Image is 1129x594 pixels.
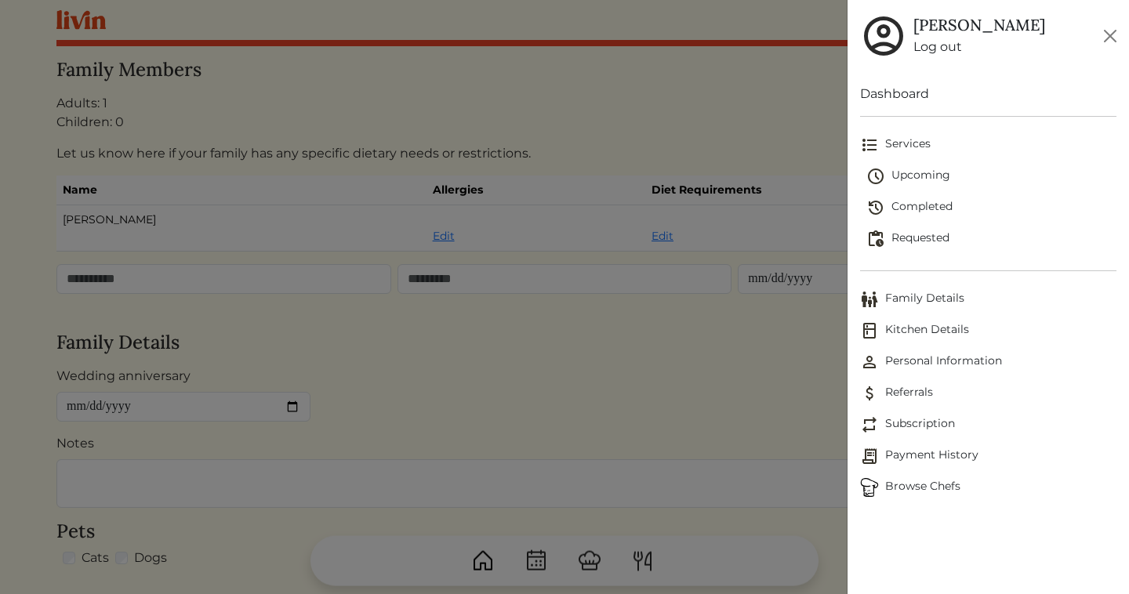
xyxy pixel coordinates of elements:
img: pending_actions-fd19ce2ea80609cc4d7bbea353f93e2f363e46d0f816104e4e0650fdd7f915cf.svg [866,230,885,248]
a: Completed [866,192,1116,223]
a: Log out [913,38,1045,56]
img: schedule-fa401ccd6b27cf58db24c3bb5584b27dcd8bd24ae666a918e1c6b4ae8c451a22.svg [866,167,885,186]
img: Kitchen Details [860,321,879,340]
a: Payment HistoryPayment History [860,440,1116,472]
img: Referrals [860,384,879,403]
span: Family Details [860,290,1116,309]
img: Subscription [860,415,879,434]
button: Close [1098,24,1123,49]
span: Browse Chefs [860,478,1116,497]
a: ReferralsReferrals [860,378,1116,409]
a: Dashboard [860,85,1116,103]
span: Upcoming [866,167,1116,186]
img: Browse Chefs [860,478,879,497]
span: Completed [866,198,1116,217]
a: Family DetailsFamily Details [860,284,1116,315]
a: ChefsBrowse Chefs [860,472,1116,503]
img: user_account-e6e16d2ec92f44fc35f99ef0dc9cddf60790bfa021a6ecb1c896eb5d2907b31c.svg [860,13,907,60]
img: Personal Information [860,353,879,371]
a: SubscriptionSubscription [860,409,1116,440]
span: Kitchen Details [860,321,1116,340]
img: history-2b446bceb7e0f53b931186bf4c1776ac458fe31ad3b688388ec82af02103cd45.svg [866,198,885,217]
span: Services [860,136,1116,154]
img: Payment History [860,447,879,465]
a: Personal InformationPersonal Information [860,346,1116,378]
a: Kitchen DetailsKitchen Details [860,315,1116,346]
span: Personal Information [860,353,1116,371]
span: Referrals [860,384,1116,403]
img: format_list_bulleted-ebc7f0161ee23162107b508e562e81cd567eeab2455044221954b09d19068e74.svg [860,136,879,154]
img: Family Details [860,290,879,309]
span: Subscription [860,415,1116,434]
span: Requested [866,230,1116,248]
span: Payment History [860,447,1116,465]
a: Services [860,129,1116,161]
a: Upcoming [866,161,1116,192]
a: Requested [866,223,1116,255]
h5: [PERSON_NAME] [913,16,1045,34]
